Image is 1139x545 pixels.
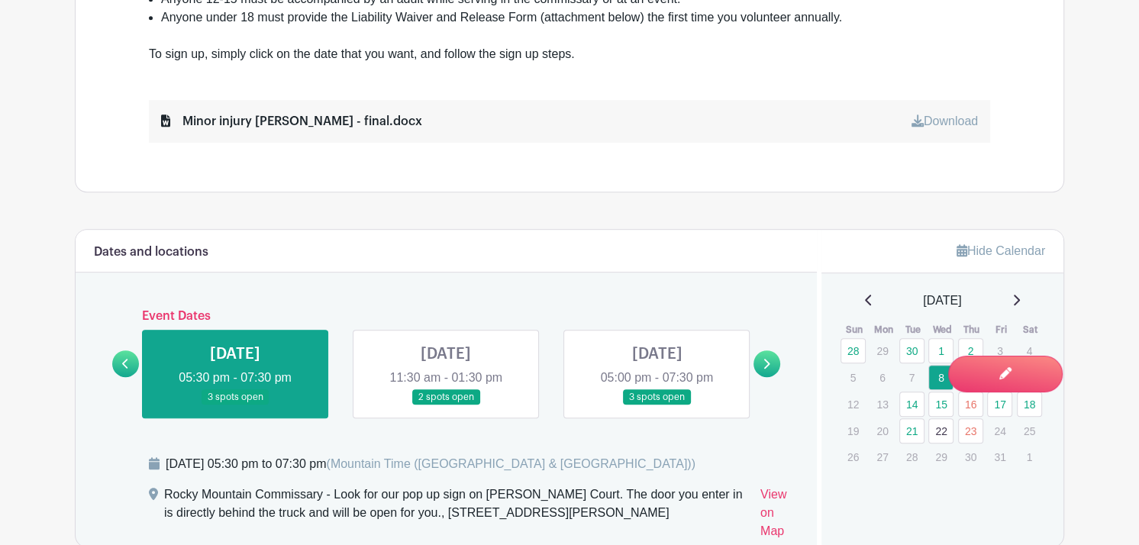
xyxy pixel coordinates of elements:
[899,445,924,469] p: 28
[987,339,1012,363] p: 3
[1016,322,1046,337] th: Sat
[841,392,866,416] p: 12
[987,419,1012,443] p: 24
[923,292,961,310] span: [DATE]
[957,244,1045,257] a: Hide Calendar
[841,366,866,389] p: 5
[958,445,983,469] p: 30
[161,112,422,131] div: Minor injury [PERSON_NAME] - final.docx
[869,322,899,337] th: Mon
[957,322,987,337] th: Thu
[870,392,895,416] p: 13
[928,322,957,337] th: Wed
[958,418,983,443] a: 23
[986,322,1016,337] th: Fri
[899,322,928,337] th: Tue
[1017,392,1042,417] a: 18
[928,365,953,390] a: 8
[161,8,990,27] li: Anyone under 18 must provide the Liability Waiver and Release Form (attachment below) the first t...
[841,338,866,363] a: 28
[870,366,895,389] p: 6
[870,339,895,363] p: 29
[149,45,990,63] div: To sign up, simply click on the date that you want, and follow the sign up steps.
[841,445,866,469] p: 26
[1017,339,1042,363] p: 4
[928,445,953,469] p: 29
[870,445,895,469] p: 27
[928,338,953,363] a: 1
[958,338,983,363] a: 2
[928,418,953,443] a: 22
[899,338,924,363] a: 30
[841,419,866,443] p: 19
[94,245,208,260] h6: Dates and locations
[899,392,924,417] a: 14
[912,114,978,127] a: Download
[958,392,983,417] a: 16
[987,392,1012,417] a: 17
[840,322,870,337] th: Sun
[1017,419,1042,443] p: 25
[139,309,753,324] h6: Event Dates
[166,455,695,473] div: [DATE] 05:30 pm to 07:30 pm
[987,445,1012,469] p: 31
[899,366,924,389] p: 7
[870,419,895,443] p: 20
[899,418,924,443] a: 21
[1017,445,1042,469] p: 1
[326,457,695,470] span: (Mountain Time ([GEOGRAPHIC_DATA] & [GEOGRAPHIC_DATA]))
[928,392,953,417] a: 15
